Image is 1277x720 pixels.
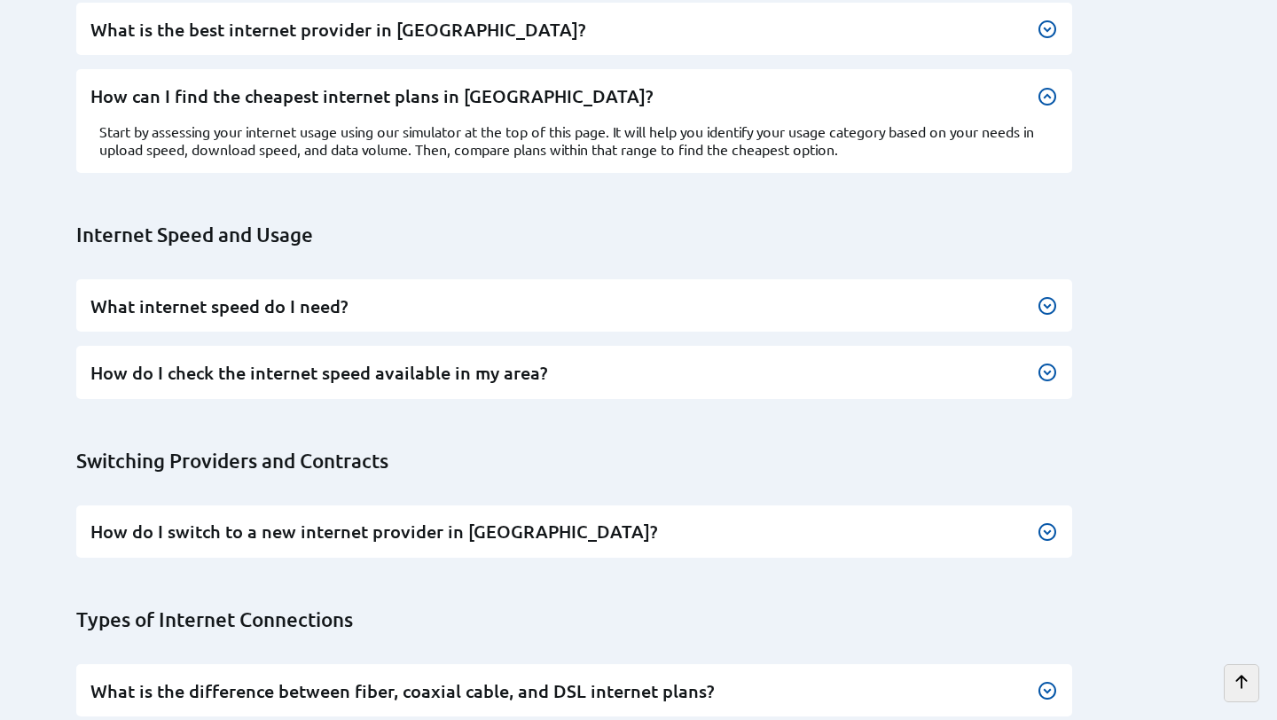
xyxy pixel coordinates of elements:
[90,84,1058,108] h3: How can I find the cheapest internet plans in [GEOGRAPHIC_DATA]?
[1037,295,1058,317] img: Button to expand the text
[90,361,1058,385] h3: How do I check the internet speed available in my area?
[1037,19,1058,40] img: Button to expand the text
[90,294,1058,318] h3: What internet speed do I need?
[1037,521,1058,543] img: Button to expand the text
[90,520,1058,544] h3: How do I switch to a new internet provider in [GEOGRAPHIC_DATA]?
[90,18,1058,42] h3: What is the best internet provider in [GEOGRAPHIC_DATA]?
[76,223,1215,247] h2: Internet Speed and Usage
[1037,362,1058,383] img: Button to expand the text
[1037,680,1058,701] img: Button to expand the text
[99,122,1049,158] p: Start by assessing your internet usage using our simulator at the top of this page. It will help ...
[90,679,1058,703] h3: What is the difference between fiber, coaxial cable, and DSL internet plans?
[76,449,1215,473] h2: Switching Providers and Contracts
[76,607,1215,632] h2: Types of Internet Connections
